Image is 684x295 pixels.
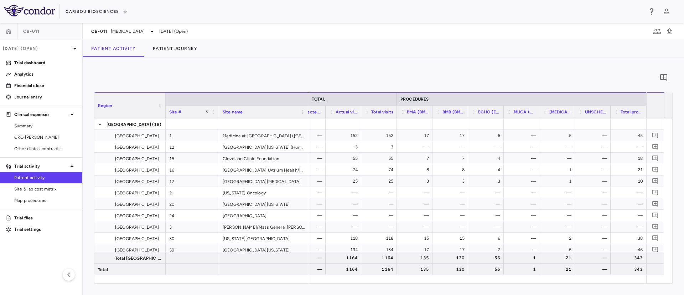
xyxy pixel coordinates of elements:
button: Patient Activity [83,40,144,57]
div: — [546,187,571,198]
span: Site & lab cost matrix [14,186,76,192]
button: Patient Journey [144,40,206,57]
div: — [475,221,500,233]
span: CB-011 [91,29,108,34]
div: — [296,244,322,255]
div: 6 [475,233,500,244]
div: — [439,198,465,210]
span: Map procedures [14,197,76,204]
div: 20 [166,198,219,209]
div: — [546,210,571,221]
div: 5 [546,130,571,141]
div: 7 [475,244,500,255]
div: — [581,198,607,210]
div: — [546,221,571,233]
div: 17 [403,130,429,141]
div: [GEOGRAPHIC_DATA][US_STATE] [219,198,308,209]
div: — [296,221,322,233]
div: [US_STATE][GEOGRAPHIC_DATA] [219,233,308,244]
div: — [510,187,536,198]
div: 55 [332,153,358,164]
div: 56 [475,252,500,264]
svg: Add comment [652,143,659,150]
div: 24 [166,210,219,221]
span: Region [98,103,112,108]
div: 12 [166,141,219,152]
div: — [439,141,465,153]
span: [GEOGRAPHIC_DATA] [115,142,159,153]
div: — [439,187,465,198]
div: — [296,153,322,164]
div: — [510,153,536,164]
div: — [403,221,429,233]
div: 152 [368,130,393,141]
div: — [510,141,536,153]
div: 118 [368,233,393,244]
div: — [403,210,429,221]
div: 3 [332,141,358,153]
div: 15 [439,233,465,244]
div: 1 [510,252,536,264]
div: — [332,187,358,198]
div: — [510,244,536,255]
div: — [617,221,643,233]
div: [US_STATE] Oncology [219,187,308,198]
div: Cleveland Clinic Foundation [219,153,308,164]
span: UNSCHEDULED (UNSCHEDULED) [585,110,607,115]
button: Add comment [651,245,660,254]
div: — [581,176,607,187]
div: 8 [439,164,465,176]
span: Total visits [371,110,393,115]
p: Journal entry [14,94,76,100]
svg: Add comment [652,200,659,207]
div: 17 [403,244,429,255]
div: — [296,141,322,153]
div: 1 [166,130,219,141]
svg: Add comment [652,166,659,173]
div: — [403,141,429,153]
div: — [581,164,607,176]
span: [GEOGRAPHIC_DATA] [107,119,151,130]
span: Site name [223,110,243,115]
button: Add comment [651,233,660,243]
div: — [296,252,322,264]
svg: Add comment [659,73,668,82]
span: [GEOGRAPHIC_DATA] [115,164,159,176]
p: Trial activity [14,163,68,169]
div: — [296,198,322,210]
svg: Add comment [652,246,659,253]
div: — [368,210,393,221]
div: — [546,198,571,210]
div: 21 [546,264,571,275]
svg: Add comment [652,132,659,139]
div: 130 [439,264,465,275]
div: 46 [617,244,643,255]
div: — [368,187,393,198]
div: 25 [332,176,358,187]
div: 343 [617,252,643,264]
div: — [510,176,536,187]
span: [GEOGRAPHIC_DATA] [115,187,159,199]
button: Add comment [651,210,660,220]
div: 130 [439,252,465,264]
p: Financial close [14,82,76,89]
p: Analytics [14,71,76,77]
button: Add comment [658,72,670,84]
div: Medicine at [GEOGRAPHIC_DATA] ([GEOGRAPHIC_DATA]) [219,130,308,141]
div: 1164 [332,252,358,264]
button: Add comment [651,165,660,174]
span: [GEOGRAPHIC_DATA] [115,130,159,142]
div: — [617,198,643,210]
div: 15 [403,233,429,244]
div: [GEOGRAPHIC_DATA] (Atrium Health/[PERSON_NAME]) [219,164,308,175]
div: 1 [546,164,571,176]
button: Add comment [651,199,660,209]
div: 152 [332,130,358,141]
div: — [581,141,607,153]
div: — [581,187,607,198]
div: — [581,153,607,164]
div: 21 [617,164,643,176]
div: — [617,187,643,198]
p: [DATE] (Open) [3,45,71,52]
button: Add comment [651,222,660,232]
